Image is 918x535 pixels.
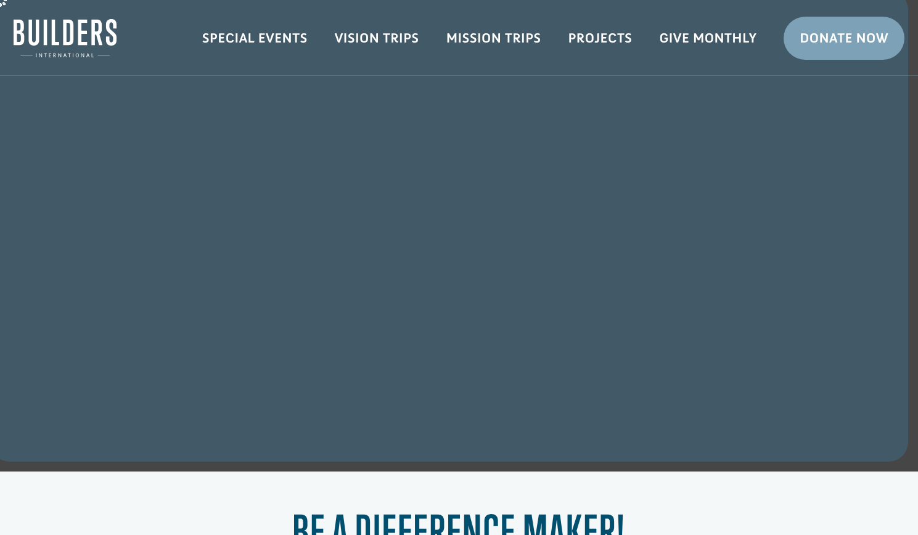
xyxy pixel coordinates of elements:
[14,19,117,57] img: Builders International
[433,20,555,56] a: Mission Trips
[645,20,770,56] a: Give Monthly
[321,20,433,56] a: Vision Trips
[784,17,904,60] a: Donate Now
[555,20,646,56] a: Projects
[189,20,321,56] a: Special Events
